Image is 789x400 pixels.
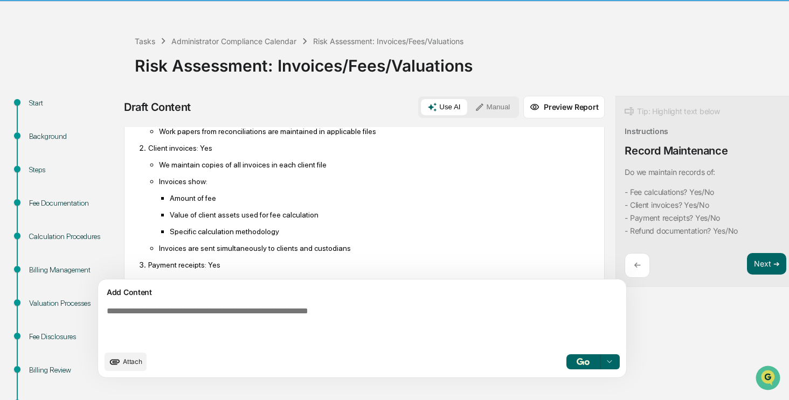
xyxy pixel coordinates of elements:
[49,93,148,101] div: We're available if you need us!
[28,48,178,60] input: Clear
[23,82,42,101] img: 8933085812038_c878075ebb4cc5468115_72.jpg
[22,146,30,155] img: 1746055101610-c473b297-6a78-478c-a979-82029cc54cd1
[105,286,620,299] div: Add Content
[74,186,138,206] a: 🗄️Attestations
[29,364,117,376] div: Billing Review
[11,119,69,128] div: Past conversations
[747,253,786,275] button: Next ➔
[6,186,74,206] a: 🖐️Preclearance
[183,85,196,98] button: Start new chat
[170,227,591,236] p: Specific calculation methodology
[89,191,134,201] span: Attestations
[135,37,155,46] div: Tasks
[159,127,591,136] p: Work papers from reconciliations are maintained in applicable files
[159,160,591,169] p: We maintain copies of all invoices in each client file
[124,101,191,114] div: Draft Content
[755,364,784,394] iframe: Open customer support
[159,277,591,286] p: We maintain accounting records including:
[171,37,296,46] div: Administrator Compliance Calendar
[29,331,117,342] div: Fee Disclosures
[29,264,117,276] div: Billing Management
[78,192,87,200] div: 🗄️
[625,127,668,136] div: Instructions
[29,131,117,142] div: Background
[11,212,19,221] div: 🔎
[123,357,142,366] span: Attach
[625,144,728,157] div: Record Maintenance
[421,99,467,115] button: Use AI
[29,298,117,309] div: Valuation Processes
[11,192,19,200] div: 🖐️
[6,207,72,226] a: 🔎Data Lookup
[625,186,738,237] code: - Fee calculations? Yes/No - Client invoices? Yes/No - Payment receipts? Yes/No - Refund document...
[468,99,517,115] button: Manual
[566,354,601,369] button: Go
[105,353,147,371] button: upload document
[33,146,87,155] span: [PERSON_NAME]
[22,211,68,222] span: Data Lookup
[159,244,591,252] p: Invoices are sent simultaneously to clients and custodians
[29,97,117,109] div: Start
[95,146,117,155] span: [DATE]
[29,164,117,176] div: Steps
[625,105,719,118] div: Tip: Highlight text below
[148,261,591,269] p: Payment receipts: Yes
[107,237,130,245] span: Pylon
[625,167,715,177] p: Do we maintain records of:
[148,144,591,152] p: Client invoices: Yes
[11,82,30,101] img: 1746055101610-c473b297-6a78-478c-a979-82029cc54cd1
[76,237,130,245] a: Powered byPylon
[577,358,590,365] img: Go
[159,177,591,186] p: Invoices show:
[634,260,641,270] p: ←
[11,136,28,153] img: Jack Rasmussen
[29,231,117,242] div: Calculation Procedures
[22,191,70,201] span: Preclearance
[313,37,463,46] div: Risk Assessment: Invoices/Fees/Valuations
[11,22,196,39] p: How can we help?
[135,47,784,75] div: Risk Assessment: Invoices/Fees/Valuations
[170,210,591,219] p: Value of client assets used for fee calculation
[49,82,177,93] div: Start new chat
[523,96,605,118] button: Preview Report
[89,146,93,155] span: •
[167,117,196,130] button: See all
[29,198,117,209] div: Fee Documentation
[170,194,591,202] p: Amount of fee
